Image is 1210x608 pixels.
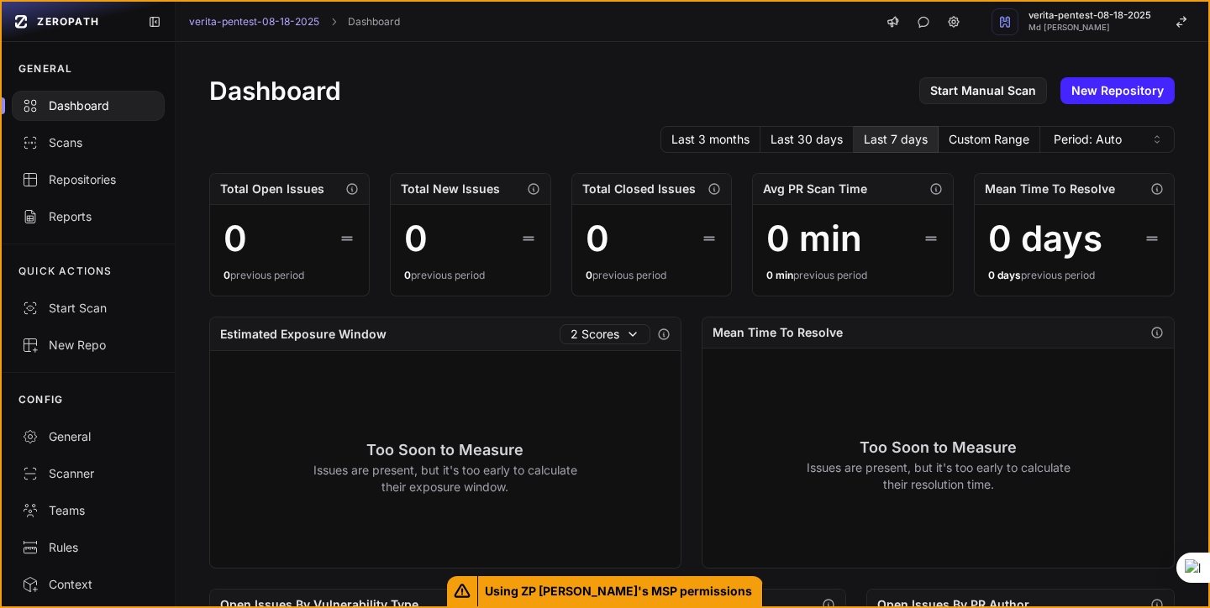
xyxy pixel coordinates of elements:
div: Dashboard [22,97,155,114]
div: 0 [586,218,609,259]
a: Rules [2,529,175,566]
h3: Too Soon to Measure [313,438,577,462]
div: previous period [224,269,356,282]
p: Issues are present, but it's too early to calculate their exposure window. [313,462,577,495]
div: Rules [22,539,155,556]
div: General [22,428,155,445]
h2: Total New Issues [401,181,500,197]
svg: chevron right, [328,16,339,28]
div: previous period [766,269,939,282]
h3: Too Soon to Measure [806,436,1071,459]
span: 0 [404,269,411,281]
span: 0 min [766,269,793,281]
nav: breadcrumb [189,15,400,29]
div: previous period [404,269,537,282]
a: Dashboard [348,15,400,29]
div: Repositories [22,171,155,188]
div: Context [22,576,155,593]
a: Start Manual Scan [919,77,1047,104]
a: New Repo [2,327,175,364]
div: previous period [586,269,718,282]
a: ZEROPATH [8,8,134,35]
div: previous period [988,269,1160,282]
button: verita-pentest-08-18-2025 Md [PERSON_NAME] [981,2,1208,42]
div: 0 min [766,218,862,259]
p: Issues are present, but it's too early to calculate their resolution time. [806,459,1071,493]
span: Period: Auto [1054,131,1122,148]
div: Scanner [22,465,155,482]
span: verita-pentest-08-18-2025 [1028,11,1151,20]
span: Using ZP [PERSON_NAME]'s MSP permissions [478,576,763,606]
button: Custom Range [939,126,1040,153]
h2: Avg PR Scan Time [763,181,867,197]
p: GENERAL [18,62,72,76]
h1: Dashboard [209,76,341,106]
button: 2 Scores [560,324,650,344]
span: Md [PERSON_NAME] [1028,24,1151,32]
span: ZEROPATH [37,15,99,29]
h2: Mean Time To Resolve [713,324,843,341]
h2: Total Closed Issues [582,181,696,197]
div: Reports [22,208,155,225]
a: General [2,418,175,455]
div: Scans [22,134,155,151]
div: 0 [224,218,247,259]
div: Start Scan [22,300,155,317]
a: Context [2,566,175,603]
a: New Repository [1060,77,1175,104]
a: Reports [2,198,175,235]
h2: Estimated Exposure Window [220,326,387,343]
button: Start Scan [2,290,175,327]
div: 0 days [988,218,1102,259]
svg: caret sort, [1150,133,1164,146]
a: Scans [2,124,175,161]
div: Teams [22,502,155,519]
span: 0 [224,269,230,281]
div: New Repo [22,337,155,354]
a: Dashboard [2,87,175,124]
button: Last 3 months [660,126,760,153]
div: 0 [404,218,428,259]
span: 0 days [988,269,1021,281]
h2: Mean Time To Resolve [985,181,1115,197]
h2: Total Open Issues [220,181,324,197]
p: CONFIG [18,393,63,406]
button: Last 30 days [760,126,854,153]
a: Scanner [2,455,175,492]
a: Repositories [2,161,175,198]
a: verita-pentest-08-18-2025 [189,15,319,29]
p: QUICK ACTIONS [18,265,113,278]
a: Teams [2,492,175,529]
button: Last 7 days [854,126,939,153]
span: 0 [586,269,592,281]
